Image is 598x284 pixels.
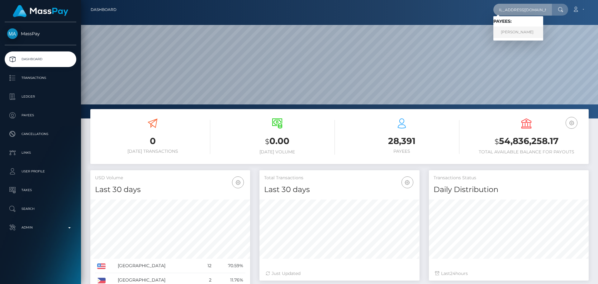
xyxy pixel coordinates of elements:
h5: USD Volume [95,175,245,181]
p: Search [7,204,74,214]
img: US.png [97,263,106,269]
h6: [DATE] Volume [220,149,335,155]
p: Taxes [7,185,74,195]
a: Dashboard [5,51,76,67]
p: Admin [7,223,74,232]
p: Transactions [7,73,74,83]
td: 12 [200,259,214,273]
a: Payees [5,108,76,123]
h6: Payees: [493,19,543,24]
p: User Profile [7,167,74,176]
h6: Total Available Balance for Payouts [469,149,584,155]
div: Last hours [435,270,582,277]
h3: 0.00 [220,135,335,148]
h4: Last 30 days [264,184,415,195]
a: User Profile [5,164,76,179]
h6: [DATE] Transactions [95,149,210,154]
a: Admin [5,220,76,235]
td: 70.59% [214,259,245,273]
h4: Daily Distribution [434,184,584,195]
h3: 0 [95,135,210,147]
td: [GEOGRAPHIC_DATA] [116,259,200,273]
small: $ [495,137,499,146]
p: Payees [7,111,74,120]
small: $ [265,137,269,146]
p: Cancellations [7,129,74,139]
h5: Transactions Status [434,175,584,181]
span: 24 [450,271,455,276]
img: MassPay Logo [13,5,68,17]
input: Search... [493,4,552,16]
img: MassPay [7,28,18,39]
a: Transactions [5,70,76,86]
div: Just Updated [266,270,413,277]
h5: Total Transactions [264,175,415,181]
a: Taxes [5,182,76,198]
h3: 28,391 [344,135,459,147]
h3: 54,836,258.17 [469,135,584,148]
h6: Payees [344,149,459,154]
a: Dashboard [91,3,116,16]
img: PH.png [97,278,106,283]
p: Ledger [7,92,74,101]
span: MassPay [5,31,76,36]
p: Links [7,148,74,157]
a: Cancellations [5,126,76,142]
h4: Last 30 days [95,184,245,195]
a: Search [5,201,76,217]
a: [PERSON_NAME] [493,26,543,38]
a: Links [5,145,76,161]
p: Dashboard [7,55,74,64]
a: Ledger [5,89,76,104]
